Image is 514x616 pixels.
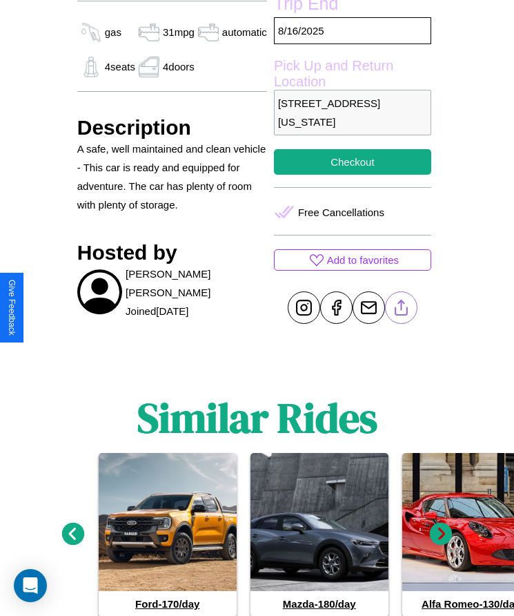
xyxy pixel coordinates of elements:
[105,23,121,41] p: gas
[274,58,431,90] label: Pick Up and Return Location
[77,116,267,139] h3: Description
[195,22,222,43] img: gas
[135,57,163,77] img: gas
[77,139,267,214] p: A safe, well maintained and clean vehicle - This car is ready and equipped for adventure. The car...
[7,280,17,336] div: Give Feedback
[137,389,377,446] h1: Similar Rides
[77,57,105,77] img: gas
[274,90,431,135] p: [STREET_ADDRESS][US_STATE]
[327,251,399,269] p: Add to favorites
[126,264,267,302] p: [PERSON_NAME] [PERSON_NAME]
[163,57,195,76] p: 4 doors
[222,23,267,41] p: automatic
[274,249,431,271] button: Add to favorites
[163,23,195,41] p: 31 mpg
[105,57,135,76] p: 4 seats
[274,149,431,175] button: Checkout
[14,569,47,602] div: Open Intercom Messenger
[135,22,163,43] img: gas
[77,241,267,264] h3: Hosted by
[77,22,105,43] img: gas
[274,17,431,44] p: 8 / 16 / 2025
[298,203,384,222] p: Free Cancellations
[126,302,188,320] p: Joined [DATE]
